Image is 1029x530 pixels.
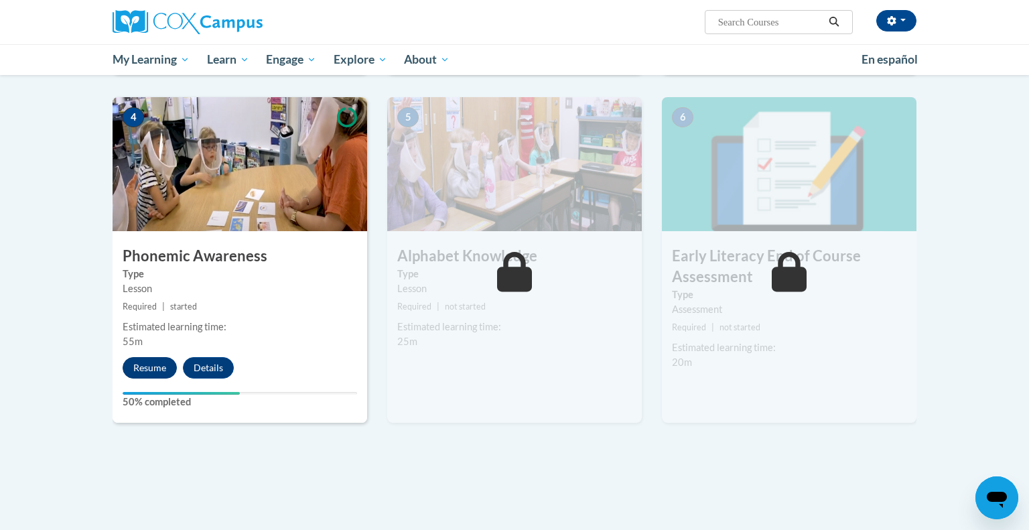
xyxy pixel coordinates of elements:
span: My Learning [113,52,190,68]
input: Search Courses [717,14,824,30]
span: | [711,322,714,332]
iframe: Button to launch messaging window [975,476,1018,519]
span: 5 [397,107,419,127]
span: 6 [672,107,693,127]
div: Your progress [123,392,240,395]
button: Account Settings [876,10,916,31]
label: Type [672,287,906,302]
span: 4 [123,107,144,127]
img: Cox Campus [113,10,263,34]
button: Search [824,14,844,30]
h3: Alphabet Knowledge [387,246,642,267]
div: Lesson [123,281,357,296]
a: About [396,44,459,75]
span: not started [719,322,760,332]
span: Required [397,302,431,312]
span: Learn [207,52,249,68]
button: Details [183,357,234,379]
span: Required [123,302,157,312]
a: Learn [198,44,258,75]
span: Required [672,322,706,332]
div: Main menu [92,44,937,75]
label: 50% completed [123,395,357,409]
img: Course Image [387,97,642,231]
div: Estimated learning time: [123,320,357,334]
span: Explore [334,52,387,68]
span: | [437,302,439,312]
span: not started [445,302,486,312]
h3: Phonemic Awareness [113,246,367,267]
label: Type [397,267,632,281]
a: My Learning [104,44,198,75]
img: Course Image [662,97,916,231]
div: Estimated learning time: [397,320,632,334]
div: Lesson [397,281,632,296]
label: Type [123,267,357,281]
h3: Early Literacy End of Course Assessment [662,246,916,287]
button: Resume [123,357,177,379]
span: About [404,52,450,68]
div: Assessment [672,302,906,317]
span: started [170,302,197,312]
a: En español [853,46,927,74]
span: | [162,302,165,312]
a: Cox Campus [113,10,367,34]
a: Engage [257,44,325,75]
span: 25m [397,336,417,347]
span: 20m [672,356,692,368]
span: En español [862,52,918,66]
a: Explore [325,44,396,75]
span: Engage [266,52,316,68]
img: Course Image [113,97,367,231]
span: 55m [123,336,143,347]
div: Estimated learning time: [672,340,906,355]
